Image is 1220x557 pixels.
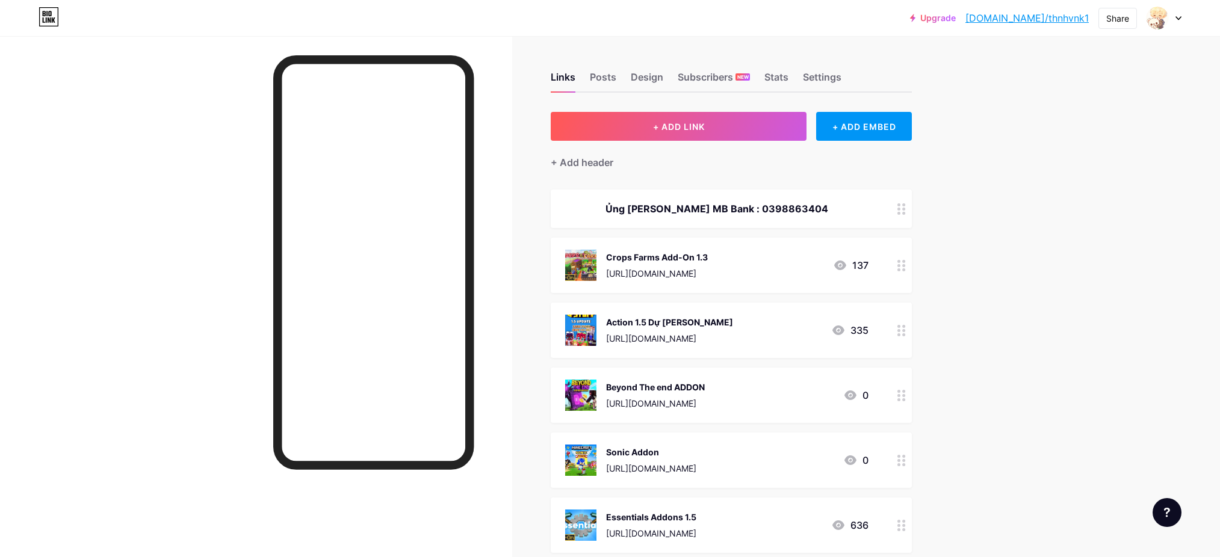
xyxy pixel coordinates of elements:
[737,73,749,81] span: NEW
[910,13,956,23] a: Upgrade
[631,70,663,91] div: Design
[606,381,705,393] div: Beyond The end ADDON
[606,332,733,345] div: [URL][DOMAIN_NAME]
[606,316,733,328] div: Action 1.5 Dự [PERSON_NAME]
[565,445,596,476] img: Sonic Addon
[831,518,869,532] div: 636
[565,509,596,541] img: Essentials Addons 1.5
[551,112,807,141] button: + ADD LINK
[590,70,616,91] div: Posts
[606,397,705,410] div: [URL][DOMAIN_NAME]
[816,112,912,141] div: + ADD EMBED
[1146,7,1169,29] img: Thành Văn
[831,323,869,337] div: 335
[565,202,869,216] div: Ủng [PERSON_NAME] MB Bank : 0398863404
[565,380,596,411] img: Beyond The end ADDON
[965,11,1089,25] a: [DOMAIN_NAME]/thnhvnk1
[606,267,708,280] div: [URL][DOMAIN_NAME]
[606,462,696,475] div: [URL][DOMAIN_NAME]
[551,70,575,91] div: Links
[565,315,596,346] img: Action 1.5 Dự phòng
[1106,12,1129,25] div: Share
[565,250,596,281] img: Crops Farms Add-On 1.3
[606,527,696,540] div: [URL][DOMAIN_NAME]
[843,453,869,467] div: 0
[653,122,705,132] span: + ADD LINK
[833,258,869,272] div: 137
[606,511,696,523] div: Essentials Addons 1.5
[843,388,869,402] div: 0
[678,70,750,91] div: Subscribers
[764,70,788,91] div: Stats
[606,446,696,458] div: Sonic Addon
[803,70,841,91] div: Settings
[606,251,708,263] div: Crops Farms Add-On 1.3
[551,155,613,170] div: + Add header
